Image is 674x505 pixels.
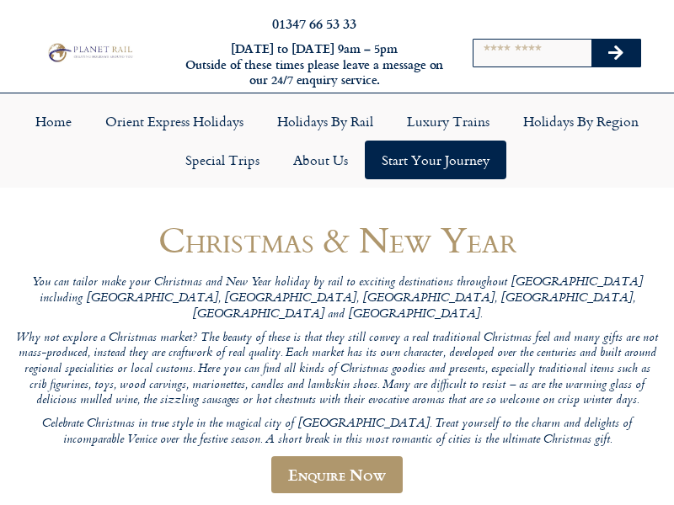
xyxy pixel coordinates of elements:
a: Holidays by Rail [260,102,390,141]
a: Special Trips [168,141,276,179]
a: Luxury Trains [390,102,506,141]
a: About Us [276,141,365,179]
a: 01347 66 53 33 [272,13,356,33]
p: Why not explore a Christmas market? The beauty of these is that they still convey a real traditio... [15,331,659,409]
nav: Menu [8,102,666,179]
img: Planet Rail Train Holidays Logo [45,41,135,63]
button: Search [591,40,640,66]
a: Holidays by Region [506,102,655,141]
a: Start your Journey [365,141,506,179]
a: Enquire Now [271,456,403,493]
h1: Christmas & New Year [15,220,659,259]
p: You can tailor make your Christmas and New Year holiday by rail to exciting destinations througho... [15,275,659,322]
a: Home [19,102,88,141]
p: Celebrate Christmas in true style in the magical city of [GEOGRAPHIC_DATA]. Treat yourself to the... [15,417,659,448]
a: Orient Express Holidays [88,102,260,141]
h6: [DATE] to [DATE] 9am – 5pm Outside of these times please leave a message on our 24/7 enquiry serv... [184,41,445,88]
